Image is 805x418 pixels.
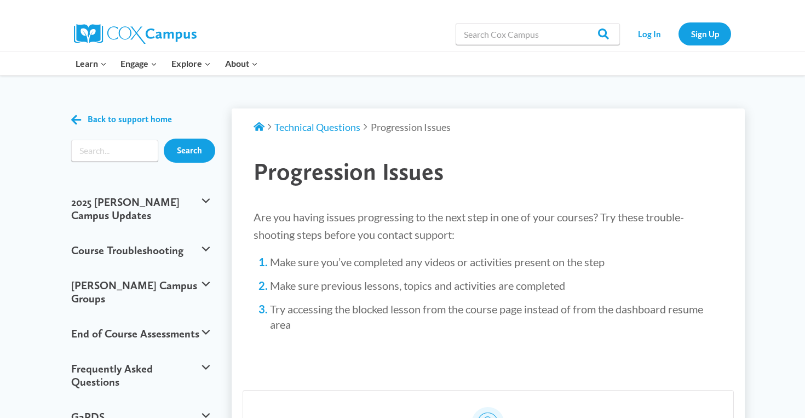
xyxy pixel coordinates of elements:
input: Search [164,139,215,163]
p: Are you having issues progressing to the next step in one of your courses? Try these trouble-shoo... [254,208,723,243]
span: Learn [76,56,107,71]
a: Technical Questions [274,121,360,133]
li: Make sure you’ve completed any videos or activities present on the step [270,254,723,270]
form: Search form [71,140,158,162]
button: Frequently Asked Questions [66,351,215,399]
button: 2025 [PERSON_NAME] Campus Updates [66,185,215,233]
span: Progression Issues [371,121,451,133]
span: Explore [171,56,211,71]
nav: Primary Navigation [68,52,264,75]
span: Progression Issues [254,157,444,186]
a: Back to support home [71,112,172,128]
button: Course Troubleshooting [66,233,215,268]
input: Search Cox Campus [456,23,620,45]
img: Cox Campus [74,24,197,44]
span: About [225,56,258,71]
input: Search input [71,140,158,162]
a: Log In [625,22,673,45]
span: Engage [120,56,157,71]
li: Make sure previous lessons, topics and activities are completed [270,278,723,293]
button: [PERSON_NAME] Campus Groups [66,268,215,316]
li: Try accessing the blocked lesson from the course page instead of from the dashboard resume area [270,301,723,332]
a: Support Home [254,121,264,133]
nav: Secondary Navigation [625,22,731,45]
span: Back to support home [88,114,172,124]
button: End of Course Assessments [66,316,215,351]
a: Sign Up [679,22,731,45]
